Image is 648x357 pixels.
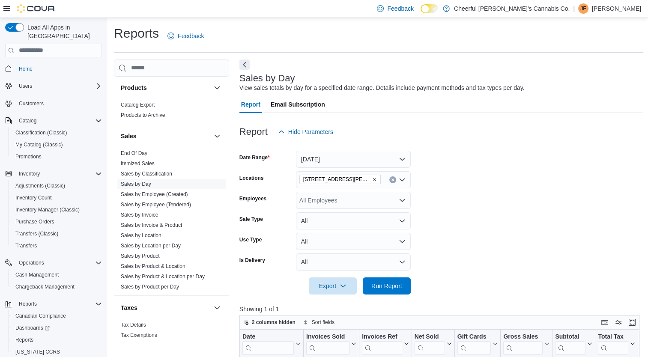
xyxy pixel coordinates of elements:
button: Open list of options [399,197,406,204]
span: Sales by Employee (Tendered) [121,201,191,208]
button: Products [121,83,210,92]
span: 35 Beaucage Park [299,175,381,184]
button: Gross Sales [503,333,549,354]
div: Invoices Ref [362,333,402,341]
div: Gift Card Sales [457,333,491,354]
div: Net Sold [414,333,445,354]
span: Inventory Manager (Classic) [15,206,80,213]
span: Chargeback Management [12,282,102,292]
a: Sales by Day [121,181,151,187]
button: Users [2,80,105,92]
span: Chargeback Management [15,283,75,290]
a: Itemized Sales [121,161,155,167]
span: Run Report [371,282,402,290]
span: Sales by Employee (Created) [121,191,188,198]
button: Operations [2,257,105,269]
span: Home [15,63,102,74]
a: Sales by Product [121,253,160,259]
span: Inventory Count [12,193,102,203]
span: Washington CCRS [12,347,102,357]
button: All [296,212,411,229]
span: Home [19,65,33,72]
span: Dashboards [15,324,50,331]
span: Reports [12,335,102,345]
button: Invoices Ref [362,333,409,354]
button: Keyboard shortcuts [600,317,610,327]
button: Total Tax [598,333,635,354]
span: Catalog Export [121,101,155,108]
button: Users [15,81,36,91]
p: | [573,3,575,14]
img: Cova [17,4,56,13]
span: Purchase Orders [15,218,54,225]
span: Customers [19,100,44,107]
span: Transfers (Classic) [15,230,58,237]
div: Taxes [114,320,229,344]
label: Employees [239,195,266,202]
button: Reports [9,334,105,346]
button: Subtotal [555,333,592,354]
span: Feedback [178,32,204,40]
h1: Reports [114,25,159,42]
h3: Products [121,83,147,92]
span: Sales by Invoice [121,211,158,218]
span: Export [314,277,352,295]
a: Customers [15,98,47,109]
span: Sales by Classification [121,170,172,177]
span: Sales by Product & Location per Day [121,273,205,280]
h3: Sales by Day [239,73,295,83]
span: Transfers [12,241,102,251]
a: Sales by Employee (Created) [121,191,188,197]
span: Cash Management [15,271,59,278]
label: Use Type [239,236,262,243]
h3: Taxes [121,303,137,312]
span: 2 columns hidden [252,319,296,326]
button: Inventory [2,168,105,180]
a: Reports [12,335,37,345]
a: Cash Management [12,270,62,280]
span: Load All Apps in [GEOGRAPHIC_DATA] [24,23,102,40]
span: [US_STATE] CCRS [15,348,60,355]
button: Enter fullscreen [627,317,637,327]
span: Reports [19,300,37,307]
button: Chargeback Management [9,281,105,293]
a: Sales by Location per Day [121,243,181,249]
a: Tax Exemptions [121,332,157,338]
span: Purchase Orders [12,217,102,227]
a: End Of Day [121,150,147,156]
button: Transfers [9,240,105,252]
a: Sales by Product & Location per Day [121,274,205,280]
label: Locations [239,175,264,181]
button: [DATE] [296,151,411,168]
span: Users [15,81,102,91]
span: Sales by Invoice & Product [121,222,182,229]
span: Inventory [19,170,40,177]
a: Transfers [12,241,40,251]
button: Taxes [121,303,210,312]
span: Report [241,96,260,113]
span: Classification (Classic) [12,128,102,138]
span: Catalog [15,116,102,126]
span: Inventory Count [15,194,52,201]
button: Purchase Orders [9,216,105,228]
button: All [296,253,411,271]
span: Adjustments (Classic) [12,181,102,191]
a: Sales by Classification [121,171,172,177]
div: Gift Cards [457,333,491,341]
div: Products [114,100,229,124]
span: Sales by Day [121,181,151,187]
span: Hide Parameters [288,128,333,136]
button: Transfers (Classic) [9,228,105,240]
button: Invoices Sold [306,333,356,354]
a: Dashboards [9,322,105,334]
span: Email Subscription [271,96,325,113]
button: Display options [613,317,624,327]
span: Users [19,83,32,89]
button: 2 columns hidden [240,317,299,327]
button: Taxes [212,303,222,313]
span: Classification (Classic) [15,129,67,136]
a: Feedback [164,27,207,45]
button: Promotions [9,151,105,163]
span: Operations [15,258,102,268]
